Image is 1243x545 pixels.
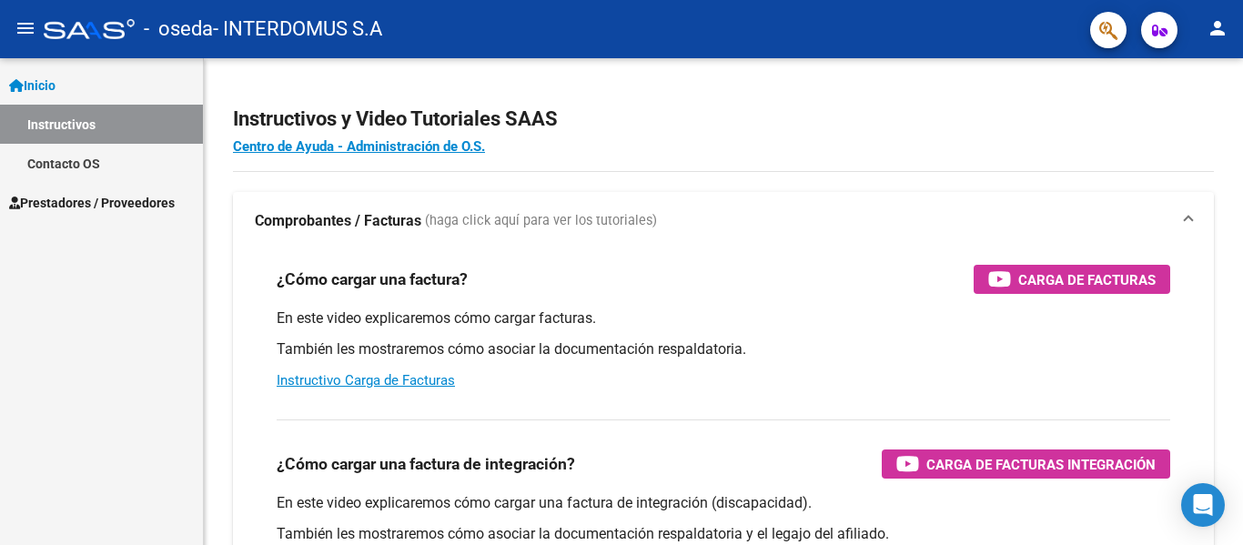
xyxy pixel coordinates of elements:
[277,524,1170,544] p: También les mostraremos cómo asociar la documentación respaldatoria y el legajo del afiliado.
[974,265,1170,294] button: Carga de Facturas
[233,102,1214,136] h2: Instructivos y Video Tutoriales SAAS
[9,76,56,96] span: Inicio
[277,493,1170,513] p: En este video explicaremos cómo cargar una factura de integración (discapacidad).
[277,372,455,389] a: Instructivo Carga de Facturas
[277,451,575,477] h3: ¿Cómo cargar una factura de integración?
[425,211,657,231] span: (haga click aquí para ver los tutoriales)
[9,193,175,213] span: Prestadores / Proveedores
[233,138,485,155] a: Centro de Ayuda - Administración de O.S.
[1181,483,1225,527] div: Open Intercom Messenger
[144,9,213,49] span: - oseda
[213,9,382,49] span: - INTERDOMUS S.A
[233,192,1214,250] mat-expansion-panel-header: Comprobantes / Facturas (haga click aquí para ver los tutoriales)
[1018,268,1156,291] span: Carga de Facturas
[15,17,36,39] mat-icon: menu
[277,339,1170,359] p: También les mostraremos cómo asociar la documentación respaldatoria.
[882,449,1170,479] button: Carga de Facturas Integración
[255,211,421,231] strong: Comprobantes / Facturas
[926,453,1156,476] span: Carga de Facturas Integración
[277,308,1170,328] p: En este video explicaremos cómo cargar facturas.
[1207,17,1228,39] mat-icon: person
[277,267,468,292] h3: ¿Cómo cargar una factura?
